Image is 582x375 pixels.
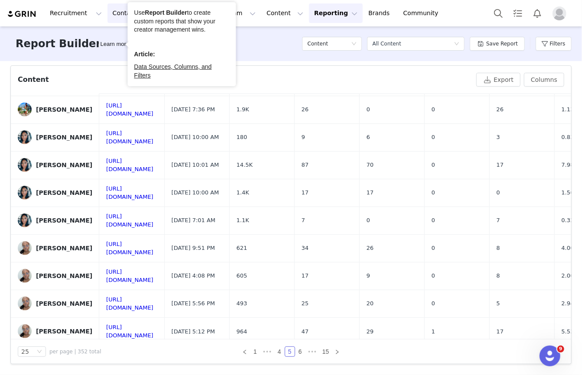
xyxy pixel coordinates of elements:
[18,269,32,283] img: 3403d440-281e-4730-889b-95784eba7598.jpg
[302,327,309,336] span: 47
[260,346,274,357] li: Previous 3 Pages
[302,161,309,169] span: 87
[497,133,500,142] span: 3
[18,297,92,310] a: [PERSON_NAME]
[172,188,219,197] span: [DATE] 10:00 AM
[18,158,32,172] img: 7c455fb1-7608-40fb-811f-0c83bfad9a2a.jpg
[260,346,274,357] span: •••
[99,40,131,48] div: Tooltip anchor
[497,161,504,169] span: 17
[106,296,153,311] a: [URL][DOMAIN_NAME]
[319,346,332,357] li: 15
[18,213,32,227] img: 7c455fb1-7608-40fb-811f-0c83bfad9a2a.jpg
[562,299,579,308] span: 2.94%
[367,327,374,336] span: 29
[367,133,370,142] span: 6
[432,327,435,336] span: 1
[106,158,153,173] a: [URL][DOMAIN_NAME]
[237,216,249,225] span: 1.1K
[134,9,229,34] div: Use to create custom reports that show your creator management wins.
[309,3,363,23] button: Reporting
[49,348,101,356] span: per page | 352 total
[145,9,187,16] b: Report Builder
[134,63,211,79] a: Data Sources, Columns, and Filters
[18,241,32,255] img: 3403d440-281e-4730-889b-95784eba7598.jpg
[36,245,92,252] div: [PERSON_NAME]
[18,74,49,85] div: Content
[562,133,579,142] span: 0.83%
[432,216,435,225] span: 0
[36,134,92,141] div: [PERSON_NAME]
[106,324,153,339] a: [URL][DOMAIN_NAME]
[237,299,247,308] span: 493
[432,272,435,280] span: 0
[237,161,253,169] span: 14.5K
[36,162,92,168] div: [PERSON_NAME]
[302,272,309,280] span: 17
[302,299,309,308] span: 25
[367,299,374,308] span: 20
[432,299,435,308] span: 0
[398,3,448,23] a: Community
[45,3,107,23] button: Recruitment
[18,103,32,116] img: cfb7ff1b-efa5-47ee-b012-e98cd9872760.jpg
[36,300,92,307] div: [PERSON_NAME]
[302,105,309,114] span: 26
[497,216,500,225] span: 7
[476,73,520,87] button: Export
[553,6,566,20] img: placeholder-profile.jpg
[237,272,247,280] span: 605
[302,133,305,142] span: 9
[432,188,435,197] span: 0
[172,216,216,225] span: [DATE] 7:01 AM
[306,346,319,357] span: •••
[432,244,435,252] span: 0
[320,347,332,356] a: 15
[18,130,32,144] img: 7c455fb1-7608-40fb-811f-0c83bfad9a2a.jpg
[432,133,435,142] span: 0
[562,105,579,114] span: 1.13%
[497,272,500,280] span: 8
[562,272,579,280] span: 2.00%
[10,65,572,364] article: Content
[237,244,247,252] span: 621
[237,133,247,142] span: 180
[285,347,295,356] a: 5
[432,161,435,169] span: 0
[172,327,215,336] span: [DATE] 5:12 PM
[367,161,374,169] span: 70
[16,36,101,52] h3: Report Builder
[18,186,32,200] img: 7c455fb1-7608-40fb-811f-0c83bfad9a2a.jpg
[106,241,153,256] a: [URL][DOMAIN_NAME]
[36,328,92,335] div: [PERSON_NAME]
[172,161,219,169] span: [DATE] 10:01 AM
[18,324,92,338] a: [PERSON_NAME]
[306,346,319,357] li: Next 3 Pages
[528,3,547,23] button: Notifications
[107,3,157,23] button: Contacts
[470,37,525,51] button: Save Report
[372,37,401,50] div: All Content
[562,161,579,169] span: 7.98%
[36,189,92,196] div: [PERSON_NAME]
[295,346,306,357] li: 6
[106,185,153,200] a: [URL][DOMAIN_NAME]
[172,244,215,252] span: [DATE] 9:51 PM
[7,10,37,18] img: grin logo
[237,188,249,197] span: 1.4K
[36,272,92,279] div: [PERSON_NAME]
[18,324,32,338] img: 3403d440-281e-4730-889b-95784eba7598.jpg
[562,188,579,197] span: 1.56%
[367,105,370,114] span: 0
[36,217,92,224] div: [PERSON_NAME]
[497,299,500,308] span: 5
[172,299,215,308] span: [DATE] 5:56 PM
[21,347,29,356] div: 25
[557,346,564,352] span: 9
[562,327,579,336] span: 5.53%
[302,188,309,197] span: 17
[18,213,92,227] a: [PERSON_NAME]
[18,241,92,255] a: [PERSON_NAME]
[432,105,435,114] span: 0
[106,130,153,145] a: [URL][DOMAIN_NAME]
